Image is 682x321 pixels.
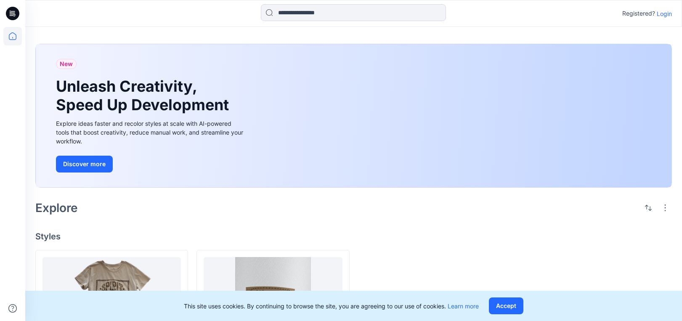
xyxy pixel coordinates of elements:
span: New [60,59,73,69]
p: This site uses cookies. By continuing to browse the site, you are agreeing to our use of cookies. [184,302,479,310]
button: Accept [489,297,523,314]
a: Learn more [448,302,479,310]
a: Discover more [56,156,245,172]
h1: Unleash Creativity, Speed Up Development [56,77,233,114]
h2: Explore [35,201,78,215]
h4: Styles [35,231,672,241]
p: Login [657,9,672,18]
button: Discover more [56,156,113,172]
div: Explore ideas faster and recolor styles at scale with AI-powered tools that boost creativity, red... [56,119,245,146]
p: Registered? [622,8,655,19]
